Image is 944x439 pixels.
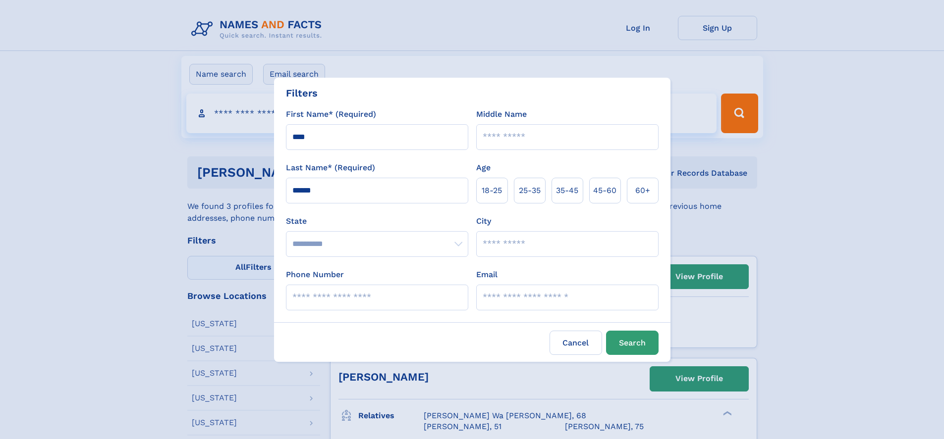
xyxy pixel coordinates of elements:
label: City [476,215,491,227]
label: Email [476,269,498,281]
label: Phone Number [286,269,344,281]
label: Last Name* (Required) [286,162,375,174]
label: Cancel [550,331,602,355]
label: Middle Name [476,108,527,120]
span: 45‑60 [593,185,616,196]
button: Search [606,331,659,355]
span: 25‑35 [519,185,541,196]
div: Filters [286,86,318,100]
label: First Name* (Required) [286,108,376,120]
label: Age [476,162,491,174]
span: 18‑25 [482,185,502,196]
span: 35‑45 [556,185,578,196]
label: State [286,215,468,227]
span: 60+ [635,185,650,196]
